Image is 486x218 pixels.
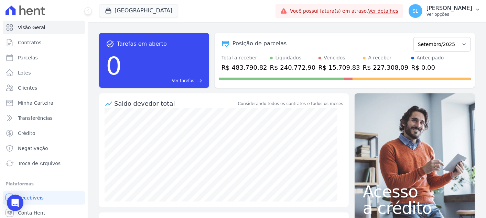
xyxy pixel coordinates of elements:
div: Considerando todos os contratos e todos os meses [238,101,343,107]
span: Transferências [18,115,53,122]
div: 0 [106,48,122,84]
span: east [197,78,202,83]
a: Clientes [3,81,85,95]
span: Conta Hent [18,209,45,216]
span: Acesso [363,183,467,200]
a: Transferências [3,111,85,125]
div: Total a receber [222,54,267,61]
span: Negativação [18,145,48,152]
div: R$ 227.308,09 [363,63,409,72]
span: Troca de Arquivos [18,160,61,167]
span: Recebíveis [18,194,44,201]
div: R$ 0,00 [411,63,444,72]
a: Negativação [3,141,85,155]
a: Ver tarefas east [125,78,202,84]
span: Tarefas em aberto [117,40,167,48]
span: Crédito [18,130,35,137]
button: SL [PERSON_NAME] Ver opções [403,1,486,21]
span: Lotes [18,69,31,76]
a: Ver detalhes [368,8,399,14]
span: Parcelas [18,54,38,61]
span: task_alt [106,40,114,48]
a: Visão Geral [3,21,85,34]
div: Vencidos [324,54,345,61]
div: R$ 483.790,82 [222,63,267,72]
div: Open Intercom Messenger [7,195,23,211]
span: Você possui fatura(s) em atraso. [290,8,398,15]
a: Recebíveis [3,191,85,205]
span: SL [413,9,419,13]
a: Contratos [3,36,85,49]
div: Liquidados [276,54,302,61]
a: Crédito [3,126,85,140]
p: [PERSON_NAME] [426,5,472,12]
a: Lotes [3,66,85,80]
span: Contratos [18,39,41,46]
div: Posição de parcelas [233,39,287,48]
div: R$ 240.772,90 [270,63,316,72]
a: Troca de Arquivos [3,157,85,170]
span: a crédito [363,200,467,216]
div: A receber [368,54,392,61]
span: Ver tarefas [172,78,194,84]
span: Minha Carteira [18,100,53,106]
span: Visão Geral [18,24,45,31]
div: Antecipado [417,54,444,61]
div: Plataformas [6,180,82,188]
a: Parcelas [3,51,85,65]
button: [GEOGRAPHIC_DATA] [99,4,178,17]
a: Minha Carteira [3,96,85,110]
div: Saldo devedor total [114,99,237,108]
p: Ver opções [426,12,472,17]
div: R$ 15.709,83 [318,63,360,72]
span: Clientes [18,84,37,91]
